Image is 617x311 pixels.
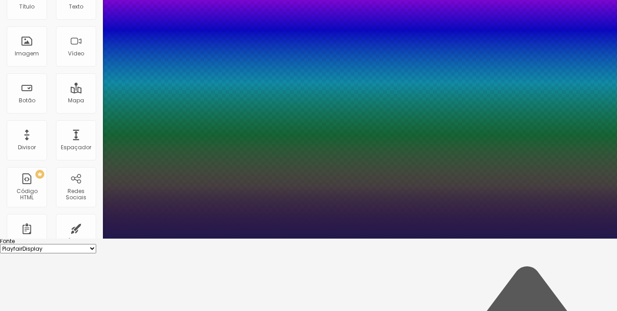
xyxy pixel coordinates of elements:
[68,238,84,244] div: Ícone
[61,144,91,151] div: Espaçador
[19,97,35,104] div: Botão
[15,50,39,57] div: Imagem
[12,238,42,244] div: Formulário
[9,188,44,201] div: Código HTML
[18,144,36,151] div: Divisor
[68,50,84,57] div: Vídeo
[19,4,34,10] div: Título
[68,97,84,104] div: Mapa
[58,188,94,201] div: Redes Sociais
[69,4,83,10] div: Texto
